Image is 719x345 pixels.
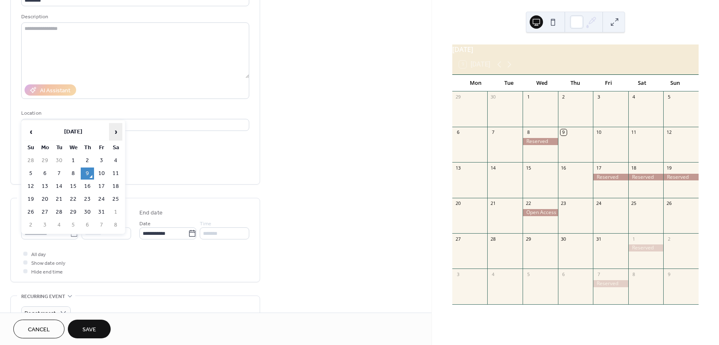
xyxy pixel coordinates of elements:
[24,206,37,218] td: 26
[595,94,602,100] div: 3
[67,168,80,180] td: 8
[139,209,163,217] div: End date
[67,142,80,154] th: We
[631,94,637,100] div: 4
[666,271,672,277] div: 9
[52,219,66,231] td: 4
[81,168,94,180] td: 9
[52,168,66,180] td: 7
[25,308,56,318] span: Do not repeat
[21,109,248,118] div: Location
[109,180,122,192] td: 18
[625,75,659,91] div: Sat
[659,75,692,91] div: Sun
[139,219,151,228] span: Date
[38,155,52,167] td: 29
[21,12,248,21] div: Description
[455,200,461,207] div: 20
[24,180,37,192] td: 12
[631,129,637,136] div: 11
[95,155,108,167] td: 3
[631,271,637,277] div: 8
[109,155,122,167] td: 4
[31,250,46,259] span: All day
[490,94,496,100] div: 30
[109,193,122,205] td: 25
[523,209,558,216] div: Open Access Night
[560,129,567,136] div: 9
[490,271,496,277] div: 4
[67,155,80,167] td: 1
[24,219,37,231] td: 2
[52,193,66,205] td: 21
[21,292,65,301] span: Recurring event
[24,168,37,180] td: 5
[13,320,64,338] a: Cancel
[666,200,672,207] div: 26
[52,142,66,154] th: Tu
[525,129,531,136] div: 8
[490,200,496,207] div: 21
[525,200,531,207] div: 22
[95,206,108,218] td: 31
[109,219,122,231] td: 8
[560,94,567,100] div: 2
[492,75,526,91] div: Tue
[67,219,80,231] td: 5
[525,236,531,242] div: 29
[24,155,37,167] td: 28
[95,219,108,231] td: 7
[52,206,66,218] td: 28
[559,75,592,91] div: Thu
[526,75,559,91] div: Wed
[31,268,63,276] span: Hide end time
[52,180,66,192] td: 14
[81,193,94,205] td: 23
[67,193,80,205] td: 22
[455,236,461,242] div: 27
[52,155,66,167] td: 30
[525,165,531,171] div: 15
[455,165,461,171] div: 13
[95,193,108,205] td: 24
[459,75,492,91] div: Mon
[560,200,567,207] div: 23
[525,94,531,100] div: 1
[68,320,111,338] button: Save
[490,129,496,136] div: 7
[631,200,637,207] div: 25
[81,219,94,231] td: 6
[592,75,625,91] div: Fri
[200,219,211,228] span: Time
[595,200,602,207] div: 24
[24,142,37,154] th: Su
[38,168,52,180] td: 6
[560,236,567,242] div: 30
[490,165,496,171] div: 14
[560,165,567,171] div: 16
[631,236,637,242] div: 1
[109,206,122,218] td: 1
[109,142,122,154] th: Sa
[24,193,37,205] td: 19
[666,94,672,100] div: 5
[593,280,628,287] div: Reserved
[95,142,108,154] th: Fr
[81,180,94,192] td: 16
[525,271,531,277] div: 5
[31,259,65,268] span: Show date only
[666,165,672,171] div: 19
[628,174,664,181] div: Reserved
[38,142,52,154] th: Mo
[38,180,52,192] td: 13
[593,174,628,181] div: Reserved
[595,271,602,277] div: 7
[595,165,602,171] div: 17
[631,165,637,171] div: 18
[455,129,461,136] div: 6
[95,180,108,192] td: 17
[455,94,461,100] div: 29
[663,174,699,181] div: Reserved
[67,180,80,192] td: 15
[67,206,80,218] td: 29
